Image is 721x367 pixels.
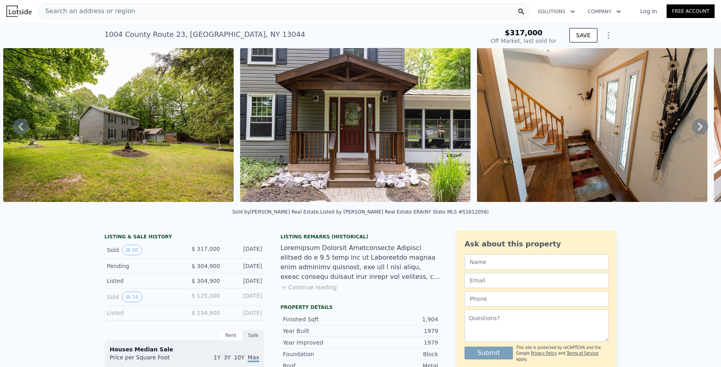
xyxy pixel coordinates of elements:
[516,345,609,362] div: This site is protected by reCAPTCHA and the Google and apply.
[214,354,220,361] span: 1Y
[280,243,441,282] div: Loremipsum Dolorsit Ametconsecte Adipisci elitsed do e 9.5 temp inc ut Laboreetdo magnaa enim adm...
[226,277,262,285] div: [DATE]
[465,238,609,250] div: Ask about this property
[192,246,220,252] span: $ 317,000
[531,351,557,355] a: Privacy Policy
[581,4,627,19] button: Company
[39,6,135,16] span: Search an address or region
[110,353,184,366] div: Price per Square Foot
[283,339,360,347] div: Year Improved
[226,309,262,317] div: [DATE]
[631,7,667,15] a: Log In
[283,350,360,358] div: Foundation
[601,27,617,43] button: Show Options
[280,234,441,240] div: Listing Remarks (Historical)
[104,234,264,242] div: LISTING & SALE HISTORY
[192,263,220,269] span: $ 304,900
[192,310,220,316] span: $ 134,900
[226,292,262,302] div: [DATE]
[107,292,178,302] div: Sold
[226,245,262,255] div: [DATE]
[283,315,360,323] div: Finished Sqft
[280,283,337,291] button: Continue reading
[360,315,438,323] div: 1,904
[122,245,142,255] button: View historical data
[122,292,142,302] button: View historical data
[280,304,441,311] div: Property details
[6,6,32,17] img: Lotside
[531,4,581,19] button: Solutions
[224,354,230,361] span: 3Y
[107,277,178,285] div: Listed
[242,330,264,341] div: Sale
[491,37,557,45] div: Off Market, last sold for
[465,273,609,288] input: Email
[226,262,262,270] div: [DATE]
[567,351,598,355] a: Terms of Service
[104,29,305,40] div: 1004 County Route 23 , [GEOGRAPHIC_DATA] , NY 13044
[107,245,178,255] div: Sold
[192,278,220,284] span: $ 304,900
[107,262,178,270] div: Pending
[360,327,438,335] div: 1979
[192,292,220,299] span: $ 125,000
[505,28,543,37] span: $317,000
[248,354,259,362] span: Max
[220,330,242,341] div: Rent
[569,28,597,42] button: SAVE
[465,347,513,359] button: Submit
[465,254,609,270] input: Name
[667,4,715,18] a: Free Account
[360,339,438,347] div: 1979
[234,354,244,361] span: 10Y
[283,327,360,335] div: Year Built
[465,291,609,307] input: Phone
[360,350,438,358] div: Block
[110,345,259,353] div: Houses Median Sale
[240,48,471,202] img: Sale: 142081723 Parcel: 67428883
[3,48,234,202] img: Sale: 142081723 Parcel: 67428883
[232,209,320,215] div: Sold by [PERSON_NAME] Real Estate .
[320,209,489,215] div: Listed by [PERSON_NAME] Real Estate ERA (NY State MLS #S1612056)
[477,48,707,202] img: Sale: 142081723 Parcel: 67428883
[107,309,178,317] div: Listed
